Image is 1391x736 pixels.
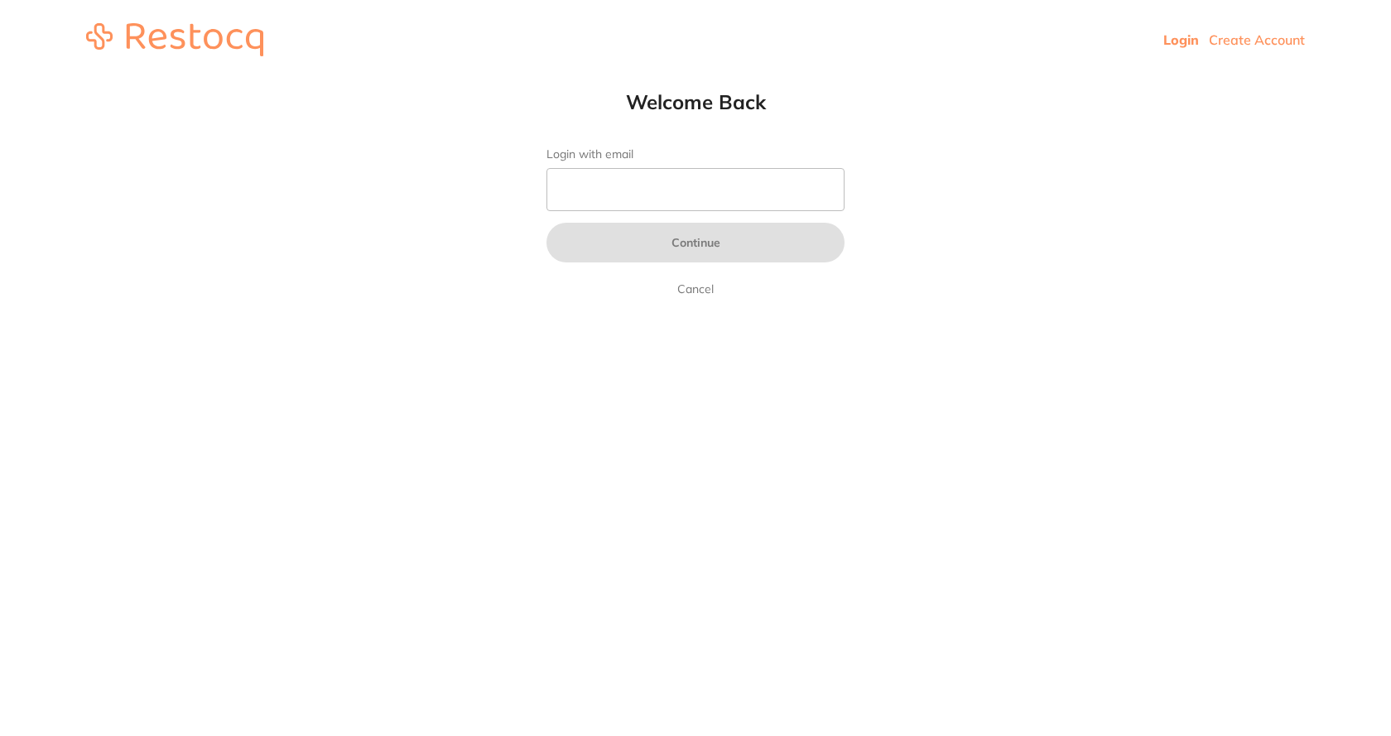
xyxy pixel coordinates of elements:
a: Cancel [674,279,717,299]
a: Login [1163,31,1199,48]
h1: Welcome Back [513,89,878,114]
img: restocq_logo.svg [86,23,263,56]
label: Login with email [546,147,845,161]
button: Continue [546,223,845,262]
a: Create Account [1209,31,1305,48]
